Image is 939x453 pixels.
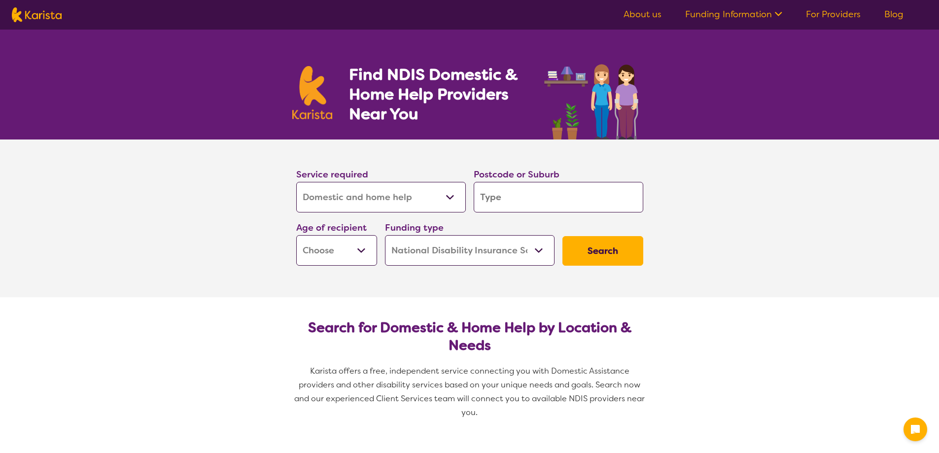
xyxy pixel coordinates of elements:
[385,222,444,234] label: Funding type
[624,8,661,20] a: About us
[806,8,861,20] a: For Providers
[304,319,635,354] h2: Search for Domestic & Home Help by Location & Needs
[884,8,904,20] a: Blog
[562,236,643,266] button: Search
[474,182,643,212] input: Type
[296,169,368,180] label: Service required
[294,366,647,418] span: Karista offers a free, independent service connecting you with Domestic Assistance providers and ...
[541,53,647,139] img: domestic-help
[474,169,559,180] label: Postcode or Suburb
[685,8,782,20] a: Funding Information
[12,7,62,22] img: Karista logo
[292,66,333,119] img: Karista logo
[349,65,531,124] h1: Find NDIS Domestic & Home Help Providers Near You
[296,222,367,234] label: Age of recipient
